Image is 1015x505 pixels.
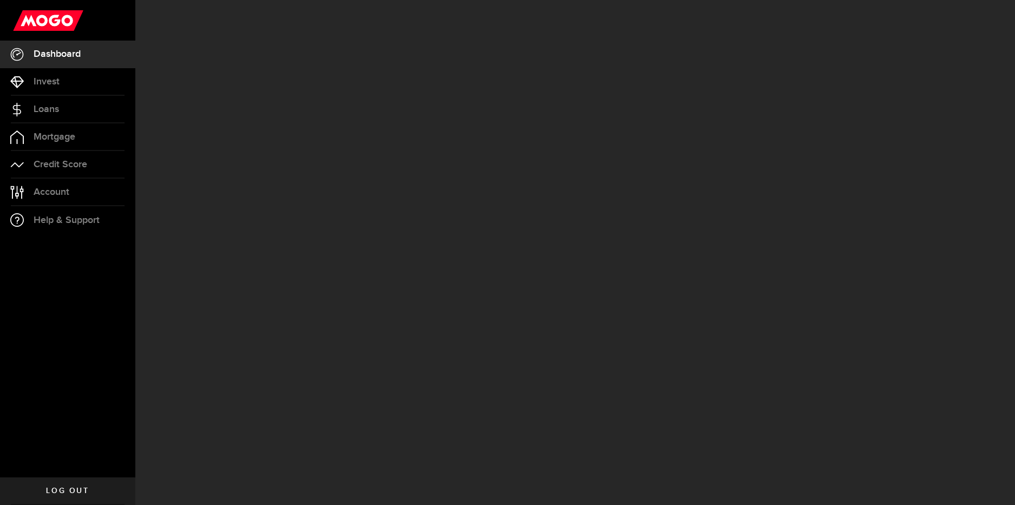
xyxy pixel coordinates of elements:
[34,104,59,114] span: Loans
[34,215,100,225] span: Help & Support
[34,77,60,87] span: Invest
[34,187,69,197] span: Account
[34,49,81,59] span: Dashboard
[46,487,89,495] span: Log out
[34,160,87,169] span: Credit Score
[34,132,75,142] span: Mortgage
